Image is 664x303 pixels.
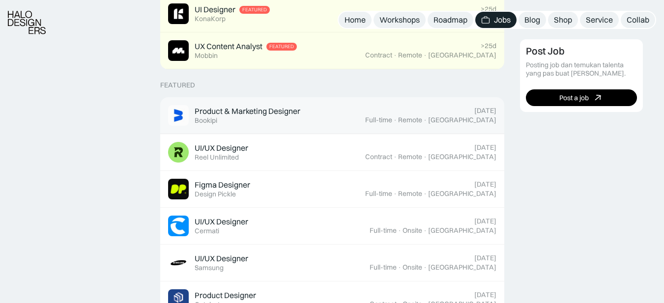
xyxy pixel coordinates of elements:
[428,116,496,124] div: [GEOGRAPHIC_DATA]
[168,252,189,273] img: Job Image
[481,5,496,13] div: >25d
[195,116,217,125] div: Bookipi
[526,89,637,106] a: Post a job
[195,4,235,15] div: UI Designer
[433,15,467,25] div: Roadmap
[365,51,392,59] div: Contract
[481,42,496,50] div: >25d
[160,208,504,245] a: Job ImageUI/UX DesignerCermati[DATE]Full-time·Onsite·[GEOGRAPHIC_DATA]
[580,12,619,28] a: Service
[474,291,496,299] div: [DATE]
[474,254,496,262] div: [DATE]
[393,153,397,161] div: ·
[548,12,578,28] a: Shop
[393,190,397,198] div: ·
[475,12,517,28] a: Jobs
[428,190,496,198] div: [GEOGRAPHIC_DATA]
[519,12,546,28] a: Blog
[428,51,496,59] div: [GEOGRAPHIC_DATA]
[195,15,226,23] div: KonaKorp
[269,44,294,50] div: Featured
[423,263,427,272] div: ·
[474,180,496,189] div: [DATE]
[423,51,427,59] div: ·
[428,12,473,28] a: Roadmap
[526,45,565,57] div: Post Job
[398,226,402,235] div: ·
[379,15,420,25] div: Workshops
[160,81,195,89] div: Featured
[398,190,422,198] div: Remote
[195,180,250,190] div: Figma Designer
[160,97,504,134] a: Job ImageProduct & Marketing DesignerBookipi[DATE]Full-time·Remote·[GEOGRAPHIC_DATA]
[365,190,392,198] div: Full-time
[345,15,366,25] div: Home
[242,7,267,13] div: Featured
[474,217,496,225] div: [DATE]
[168,40,189,61] img: Job Image
[393,116,397,124] div: ·
[428,153,496,161] div: [GEOGRAPHIC_DATA]
[393,51,397,59] div: ·
[195,227,219,235] div: Cermati
[554,15,572,25] div: Shop
[586,15,613,25] div: Service
[365,116,392,124] div: Full-time
[168,216,189,236] img: Job Image
[168,142,189,163] img: Job Image
[195,153,239,162] div: Reel Unlimited
[160,171,504,208] a: Job ImageFigma DesignerDesign Pickle[DATE]Full-time·Remote·[GEOGRAPHIC_DATA]
[398,153,422,161] div: Remote
[524,15,540,25] div: Blog
[195,41,262,52] div: UX Content Analyst
[398,51,422,59] div: Remote
[428,226,496,235] div: [GEOGRAPHIC_DATA]
[195,290,256,301] div: Product Designer
[423,190,427,198] div: ·
[423,153,427,161] div: ·
[195,190,236,198] div: Design Pickle
[423,116,427,124] div: ·
[160,245,504,281] a: Job ImageUI/UX DesignerSamsung[DATE]Full-time·Onsite·[GEOGRAPHIC_DATA]
[195,106,300,116] div: Product & Marketing Designer
[374,12,426,28] a: Workshops
[526,61,637,78] div: Posting job dan temukan talenta yang pas buat [PERSON_NAME].
[494,15,511,25] div: Jobs
[428,263,496,272] div: [GEOGRAPHIC_DATA]
[403,226,422,235] div: Onsite
[474,107,496,115] div: [DATE]
[370,226,397,235] div: Full-time
[168,179,189,199] img: Job Image
[398,263,402,272] div: ·
[559,93,589,102] div: Post a job
[168,105,189,126] img: Job Image
[339,12,372,28] a: Home
[195,264,224,272] div: Samsung
[627,15,649,25] div: Collab
[621,12,655,28] a: Collab
[195,52,218,60] div: Mobbin
[474,143,496,152] div: [DATE]
[195,143,248,153] div: UI/UX Designer
[195,217,248,227] div: UI/UX Designer
[403,263,422,272] div: Onsite
[370,263,397,272] div: Full-time
[195,253,248,264] div: UI/UX Designer
[168,3,189,24] img: Job Image
[365,153,392,161] div: Contract
[398,116,422,124] div: Remote
[160,32,504,69] a: Job ImageUX Content AnalystFeaturedMobbin>25dContract·Remote·[GEOGRAPHIC_DATA]
[160,134,504,171] a: Job ImageUI/UX DesignerReel Unlimited[DATE]Contract·Remote·[GEOGRAPHIC_DATA]
[423,226,427,235] div: ·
